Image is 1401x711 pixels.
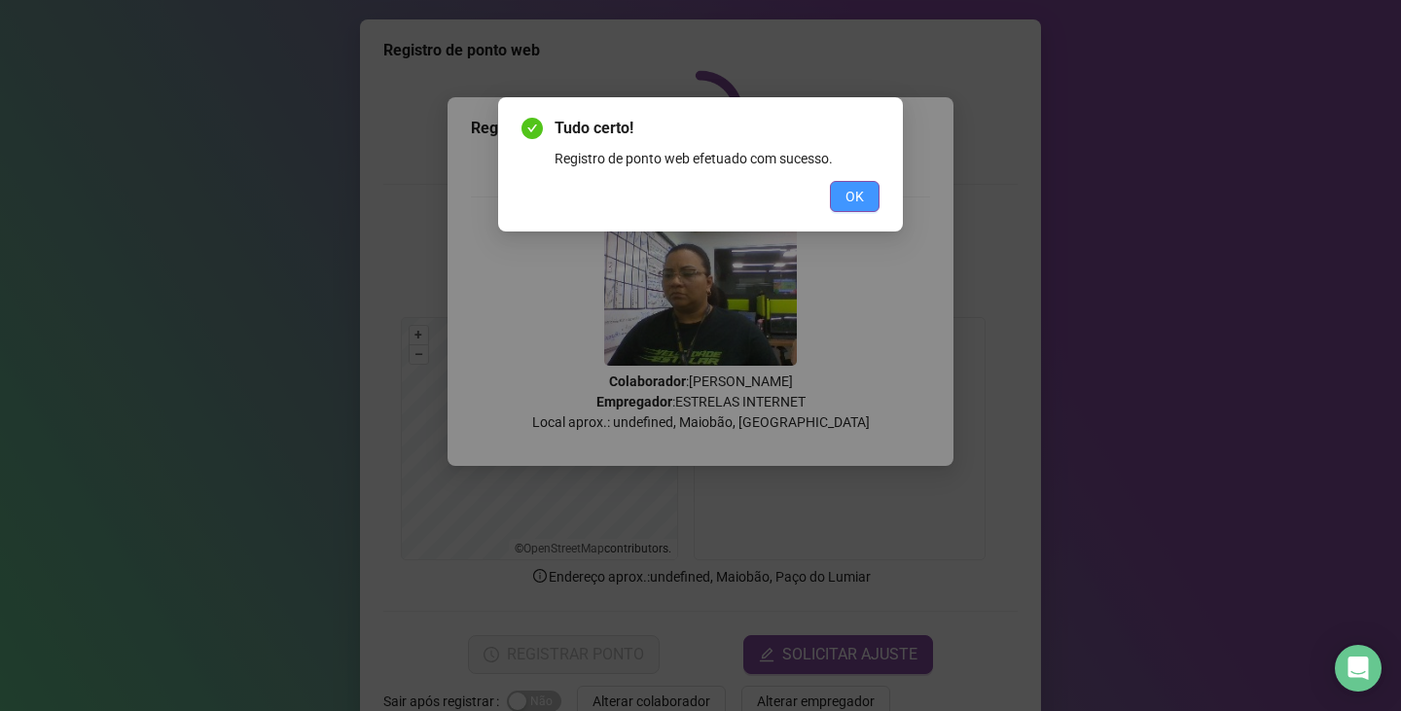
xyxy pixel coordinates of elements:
button: OK [830,181,880,212]
span: check-circle [521,118,543,139]
span: Tudo certo! [555,117,880,140]
div: Registro de ponto web efetuado com sucesso. [555,148,880,169]
span: OK [845,186,864,207]
div: Open Intercom Messenger [1335,645,1382,692]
